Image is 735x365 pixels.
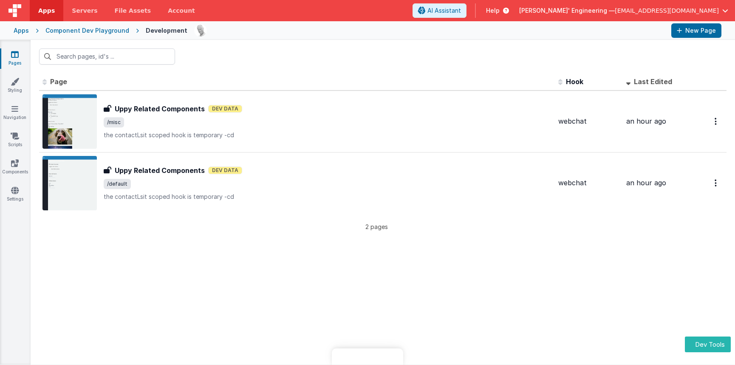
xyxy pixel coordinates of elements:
[671,23,721,38] button: New Page
[626,178,666,187] span: an hour ago
[104,117,124,127] span: /misc
[115,165,205,175] h3: Uppy Related Components
[710,174,723,192] button: Options
[634,77,672,86] span: Last Edited
[427,6,461,15] span: AI Assistant
[39,48,175,65] input: Search pages, id's ...
[72,6,97,15] span: Servers
[38,6,55,15] span: Apps
[486,6,500,15] span: Help
[14,26,29,35] div: Apps
[558,178,619,188] div: webchat
[50,77,67,86] span: Page
[195,25,206,37] img: 11ac31fe5dc3d0eff3fbbbf7b26fa6e1
[710,113,723,130] button: Options
[45,26,129,35] div: Component Dev Playground
[519,6,728,15] button: [PERSON_NAME]' Engineering — [EMAIL_ADDRESS][DOMAIN_NAME]
[558,116,619,126] div: webchat
[115,6,151,15] span: File Assets
[626,117,666,125] span: an hour ago
[685,337,731,352] button: Dev Tools
[615,6,719,15] span: [EMAIL_ADDRESS][DOMAIN_NAME]
[146,26,187,35] div: Development
[519,6,615,15] span: [PERSON_NAME]' Engineering —
[208,105,242,113] span: Dev Data
[208,167,242,174] span: Dev Data
[104,131,551,139] p: the contactLsit scoped hook is temporary -cd
[104,192,551,201] p: the contactLsit scoped hook is temporary -cd
[566,77,583,86] span: Hook
[104,179,131,189] span: /default
[39,222,714,231] p: 2 pages
[413,3,466,18] button: AI Assistant
[115,104,205,114] h3: Uppy Related Components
